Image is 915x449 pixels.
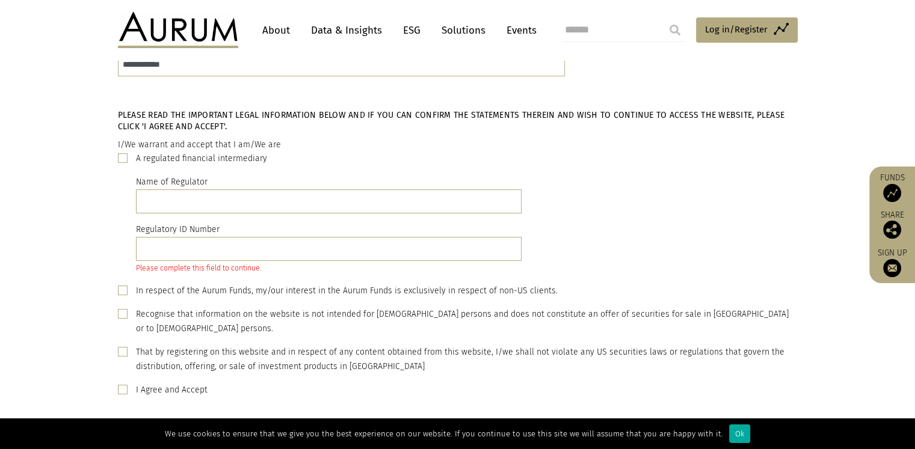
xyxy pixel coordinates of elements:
[875,248,909,277] a: Sign up
[729,424,750,443] div: Ok
[118,109,798,132] h5: Please read the important legal information below and if you can confirm the statements therein a...
[136,383,208,397] div: I Agree and Accept
[436,19,491,41] a: Solutions
[136,222,220,237] label: Regulatory ID Number
[883,221,901,239] img: Share this post
[883,184,901,202] img: Access Funds
[696,17,798,43] a: Log in/Register
[136,175,208,189] label: Name of Regulator
[875,211,909,239] div: Share
[663,18,687,42] input: Submit
[875,173,909,202] a: Funds
[256,19,296,41] a: About
[136,263,798,275] div: Please complete this field to continue.
[705,22,768,37] span: Log in/Register
[136,345,798,374] div: That by registering on this website and in respect of any content obtained from this website, I/w...
[883,259,901,277] img: Sign up to our newsletter
[501,19,537,41] a: Events
[305,19,388,41] a: Data & Insights
[136,151,267,166] div: A regulated financial intermediary
[136,307,798,336] div: Recognise that information on the website is not intended for [DEMOGRAPHIC_DATA] persons and does...
[118,138,798,151] p: I/We warrant and accept that I am/We are
[118,12,238,48] img: Aurum
[136,284,558,298] div: In respect of the Aurum Funds, my/our interest in the Aurum Funds is exclusively in respect of no...
[397,19,427,41] a: ESG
